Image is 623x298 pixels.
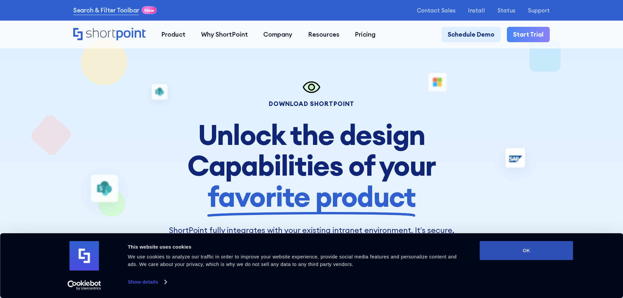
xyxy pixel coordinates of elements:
[528,7,550,13] a: Support
[255,27,300,43] a: Company
[70,241,99,271] img: logo
[128,254,457,267] span: We use cookies to analyze our traffic in order to improve your website experience, provide social...
[308,30,339,39] div: Resources
[161,30,185,39] div: Product
[468,7,485,13] a: Install
[507,27,550,43] a: Start Trial
[165,119,458,212] h1: Unlock the design Capabilities of your
[201,30,248,39] div: Why ShortPoint
[153,27,193,43] a: Product
[355,30,375,39] div: Pricing
[480,241,573,260] button: OK
[128,277,166,287] a: Show details
[165,101,458,107] div: Download Shortpoint
[128,243,465,251] div: This website uses cookies
[417,7,456,13] a: Contact Sales
[441,27,501,43] a: Schedule Demo
[193,27,256,43] a: Why ShortPoint
[347,27,384,43] a: Pricing
[300,27,347,43] a: Resources
[165,224,458,271] p: ShortPoint fully integrates with your existing intranet environment. It’s secure, private and eve...
[497,7,515,13] a: Status
[73,28,146,41] a: Home
[207,181,416,212] span: favorite product
[73,6,139,15] a: Search & Filter Toolbar
[56,280,113,290] a: Usercentrics Cookiebot - opens in a new window
[263,30,292,39] div: Company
